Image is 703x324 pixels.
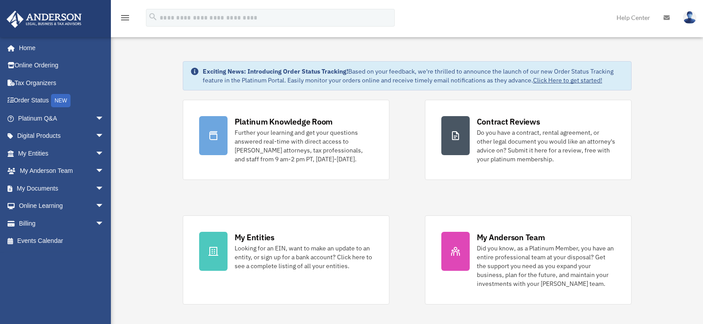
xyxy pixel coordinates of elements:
[6,74,118,92] a: Tax Organizers
[533,76,602,84] a: Click Here to get started!
[95,144,113,163] span: arrow_drop_down
[203,67,348,75] strong: Exciting News: Introducing Order Status Tracking!
[6,215,118,232] a: Billingarrow_drop_down
[235,128,373,164] div: Further your learning and get your questions answered real-time with direct access to [PERSON_NAM...
[51,94,71,107] div: NEW
[477,116,540,127] div: Contract Reviews
[6,109,118,127] a: Platinum Q&Aarrow_drop_down
[6,180,118,197] a: My Documentsarrow_drop_down
[235,116,333,127] div: Platinum Knowledge Room
[183,215,389,304] a: My Entities Looking for an EIN, want to make an update to an entity, or sign up for a bank accoun...
[148,12,158,22] i: search
[95,197,113,215] span: arrow_drop_down
[120,12,130,23] i: menu
[6,232,118,250] a: Events Calendar
[6,144,118,162] a: My Entitiesarrow_drop_down
[425,215,632,304] a: My Anderson Team Did you know, as a Platinum Member, you have an entire professional team at your...
[95,127,113,145] span: arrow_drop_down
[477,244,615,288] div: Did you know, as a Platinum Member, you have an entire professional team at your disposal? Get th...
[6,127,118,145] a: Digital Productsarrow_drop_down
[95,109,113,128] span: arrow_drop_down
[183,100,389,180] a: Platinum Knowledge Room Further your learning and get your questions answered real-time with dire...
[95,180,113,198] span: arrow_drop_down
[6,57,118,74] a: Online Ordering
[425,100,632,180] a: Contract Reviews Do you have a contract, rental agreement, or other legal document you would like...
[95,162,113,180] span: arrow_drop_down
[4,11,84,28] img: Anderson Advisors Platinum Portal
[477,128,615,164] div: Do you have a contract, rental agreement, or other legal document you would like an attorney's ad...
[120,16,130,23] a: menu
[683,11,696,24] img: User Pic
[235,232,275,243] div: My Entities
[235,244,373,270] div: Looking for an EIN, want to make an update to an entity, or sign up for a bank account? Click her...
[6,92,118,110] a: Order StatusNEW
[6,39,113,57] a: Home
[95,215,113,233] span: arrow_drop_down
[6,162,118,180] a: My Anderson Teamarrow_drop_down
[203,67,624,85] div: Based on your feedback, we're thrilled to announce the launch of our new Order Status Tracking fe...
[6,197,118,215] a: Online Learningarrow_drop_down
[477,232,545,243] div: My Anderson Team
